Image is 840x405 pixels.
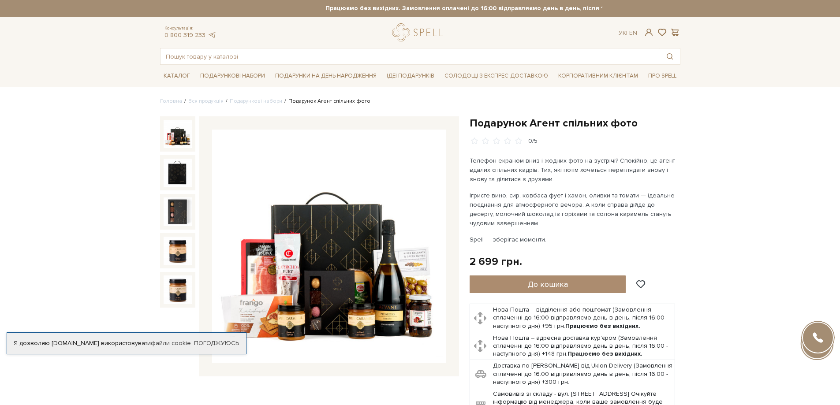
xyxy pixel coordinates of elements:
div: Ук [619,29,637,37]
a: En [629,29,637,37]
p: Spell — зберігає моменти. [470,235,676,244]
div: Я дозволяю [DOMAIN_NAME] використовувати [7,339,246,347]
h1: Подарунок Агент спільних фото [470,116,680,130]
span: Про Spell [645,69,680,83]
a: Вся продукція [188,98,224,104]
img: Подарунок Агент спільних фото [164,275,192,304]
td: Нова Пошта – відділення або поштомат (Замовлення сплаченні до 16:00 відправляємо день в день, піс... [491,304,675,332]
td: Доставка по [PERSON_NAME] від Uklon Delivery (Замовлення сплаченні до 16:00 відправляємо день в д... [491,360,675,388]
span: Каталог [160,69,194,83]
img: Подарунок Агент спільних фото [212,130,446,363]
div: 0/5 [528,137,538,145]
span: Консультація: [164,26,217,31]
li: Подарунок Агент спільних фото [282,97,370,105]
b: Працюємо без вихідних. [565,322,640,330]
span: Подарунки на День народження [272,69,380,83]
p: Телефон екраном вниз і жодних фото на зустрічі? Спокійно, це агент вдалих спільних кадрів. Тих, я... [470,156,676,184]
button: До кошика [470,275,626,293]
a: Головна [160,98,182,104]
b: Працюємо без вихідних. [567,350,642,357]
span: | [626,29,627,37]
a: 0 800 319 233 [164,31,205,39]
span: Ідеї подарунків [383,69,438,83]
div: 2 699 грн. [470,255,522,268]
img: Подарунок Агент спільних фото [164,120,192,148]
a: telegram [208,31,217,39]
img: Подарунок Агент спільних фото [164,159,192,187]
p: Ігристе вино, сир, ковбаса фует і хамон, оливки та томати — ідеальне поєднання для атмосферного в... [470,191,676,228]
a: Погоджуюсь [194,339,239,347]
span: Подарункові набори [197,69,269,83]
a: logo [392,23,447,41]
img: Подарунок Агент спільних фото [164,237,192,265]
a: Солодощі з експрес-доставкою [441,68,552,83]
a: Корпоративним клієнтам [555,68,642,83]
a: Подарункові набори [230,98,282,104]
input: Пошук товару у каталозі [161,48,660,64]
strong: Працюємо без вихідних. Замовлення оплачені до 16:00 відправляємо день в день, після 16:00 - насту... [238,4,758,12]
img: Подарунок Агент спільних фото [164,197,192,226]
a: файли cookie [151,339,191,347]
button: Пошук товару у каталозі [660,48,680,64]
td: Нова Пошта – адресна доставка кур'єром (Замовлення сплаченні до 16:00 відправляємо день в день, п... [491,332,675,360]
span: До кошика [528,279,568,289]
